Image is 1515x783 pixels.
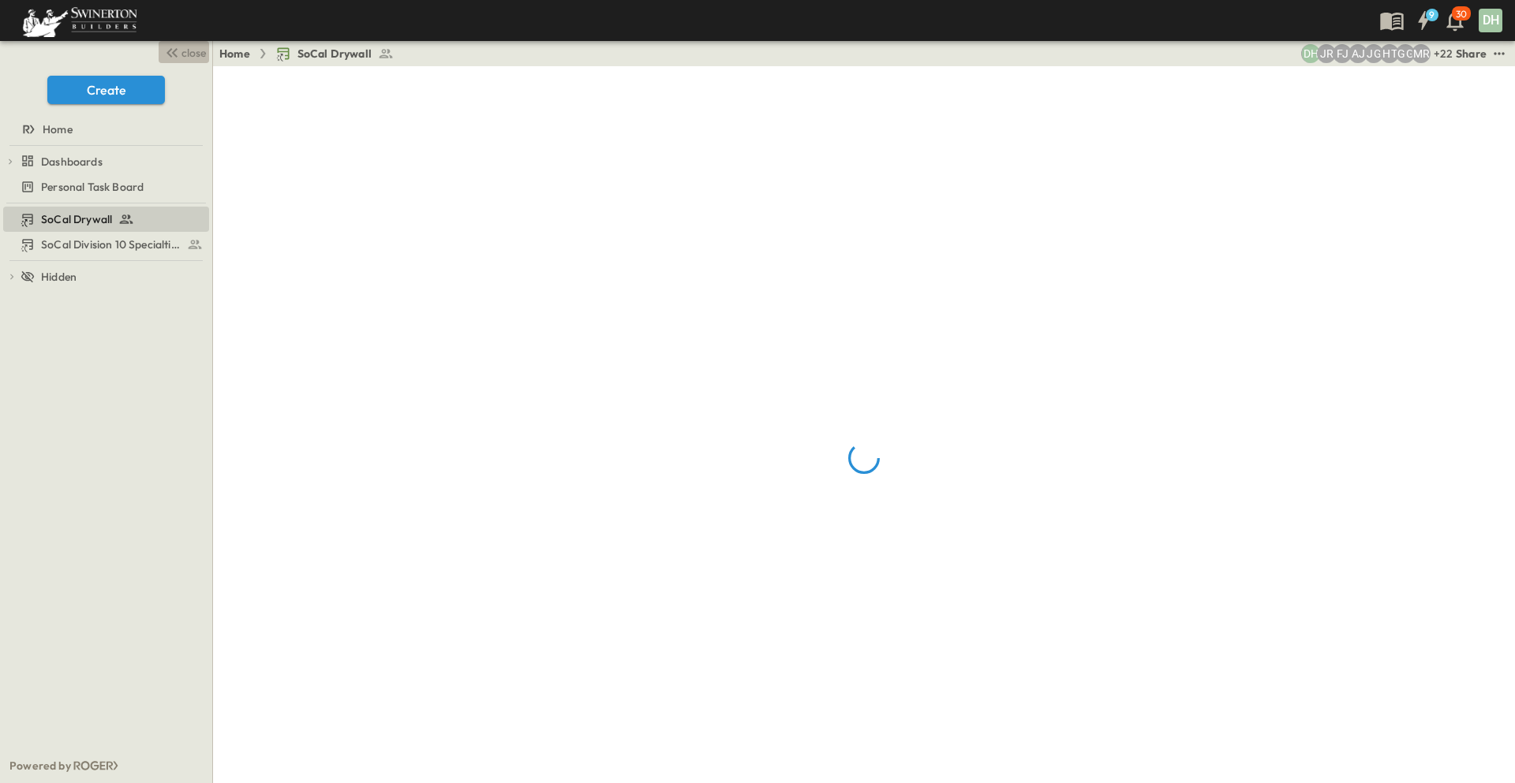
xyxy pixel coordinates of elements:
a: Personal Task Board [3,176,206,198]
span: SoCal Drywall [297,46,372,62]
a: SoCal Drywall [275,46,394,62]
a: SoCal Drywall [3,208,206,230]
a: Dashboards [21,151,206,173]
nav: breadcrumbs [219,46,403,62]
p: 30 [1456,8,1467,21]
div: Daryll Hayward (daryll.hayward@swinerton.com) [1301,44,1320,63]
span: Dashboards [41,154,103,170]
span: close [181,45,206,61]
span: Home [43,121,73,137]
div: Jorge Garcia (jorgarcia@swinerton.com) [1364,44,1383,63]
span: Personal Task Board [41,179,144,195]
div: Francisco J. Sanchez (frsanchez@swinerton.com) [1333,44,1352,63]
button: close [159,41,209,63]
div: DH [1479,9,1502,32]
div: Anthony Jimenez (anthony.jimenez@swinerton.com) [1349,44,1367,63]
span: SoCal Division 10 Specialties [41,237,181,252]
img: 6c363589ada0b36f064d841b69d3a419a338230e66bb0a533688fa5cc3e9e735.png [19,4,140,37]
div: Meghana Raj (meghana.raj@swinerton.com) [1412,44,1431,63]
div: Haaris Tahmas (haaris.tahmas@swinerton.com) [1380,44,1399,63]
span: Hidden [41,269,77,285]
div: SoCal Division 10 Specialtiestest [3,232,209,257]
p: + 22 [1434,46,1450,62]
a: Home [219,46,250,62]
div: Personal Task Boardtest [3,174,209,199]
h6: 9 [1429,9,1435,21]
span: SoCal Drywall [41,211,112,227]
button: 9 [1408,6,1439,35]
button: test [1490,44,1509,63]
div: Joshua Russell (joshua.russell@swinerton.com) [1317,44,1336,63]
a: Home [3,118,206,140]
button: DH [1477,7,1504,34]
button: Create [47,76,165,104]
div: Gerrad Gerber (gerrad.gerber@swinerton.com) [1396,44,1415,63]
a: SoCal Division 10 Specialties [3,233,206,255]
div: SoCal Drywalltest [3,207,209,232]
div: Share [1456,46,1487,62]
